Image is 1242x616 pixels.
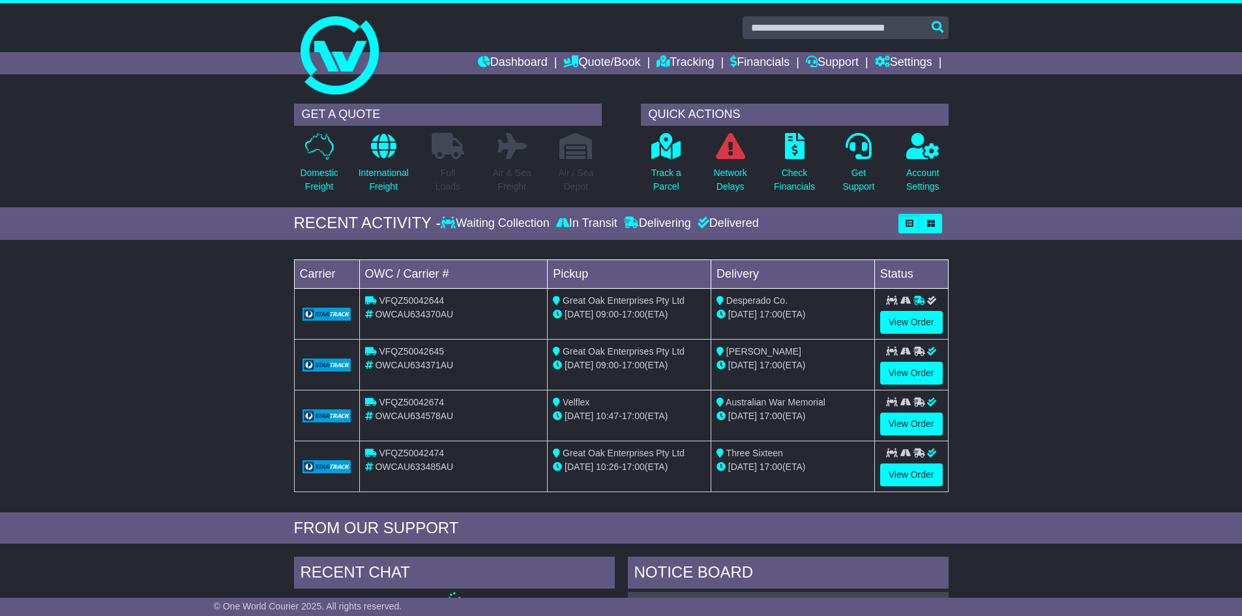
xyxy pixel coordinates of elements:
[717,460,869,474] div: (ETA)
[303,409,351,422] img: GetCarrierServiceLogo
[359,259,548,288] td: OWC / Carrier #
[563,448,685,458] span: Great Oak Enterprises Pty Ltd
[559,166,594,194] p: Air / Sea Depot
[728,411,757,421] span: [DATE]
[303,460,351,473] img: GetCarrierServiceLogo
[622,462,645,472] span: 17:00
[874,259,948,288] td: Status
[717,409,869,423] div: (ETA)
[432,166,464,194] p: Full Loads
[379,295,444,306] span: VFQZ50042644
[478,52,548,74] a: Dashboard
[694,216,759,231] div: Delivered
[760,411,782,421] span: 17:00
[375,462,453,472] span: OWCAU633485AU
[713,166,747,194] p: Network Delays
[596,462,619,472] span: 10:26
[717,359,869,372] div: (ETA)
[303,359,351,372] img: GetCarrierServiceLogo
[641,104,949,126] div: QUICK ACTIONS
[726,397,825,407] span: Australian War Memorial
[294,259,359,288] td: Carrier
[728,462,757,472] span: [DATE]
[726,448,783,458] span: Three Sixteen
[565,309,593,319] span: [DATE]
[906,166,939,194] p: Account Settings
[358,132,409,201] a: InternationalFreight
[760,360,782,370] span: 17:00
[294,214,441,233] div: RECENT ACTIVITY -
[375,360,453,370] span: OWCAU634371AU
[596,411,619,421] span: 10:47
[548,259,711,288] td: Pickup
[379,448,444,458] span: VFQZ50042474
[906,132,940,201] a: AccountSettings
[553,409,705,423] div: - (ETA)
[379,346,444,357] span: VFQZ50042645
[565,411,593,421] span: [DATE]
[553,359,705,372] div: - (ETA)
[622,360,645,370] span: 17:00
[842,132,875,201] a: GetSupport
[379,397,444,407] span: VFQZ50042674
[596,360,619,370] span: 09:00
[294,519,949,538] div: FROM OUR SUPPORT
[713,132,747,201] a: NetworkDelays
[773,132,816,201] a: CheckFinancials
[375,309,453,319] span: OWCAU634370AU
[880,413,943,435] a: View Order
[651,166,681,194] p: Track a Parcel
[299,132,338,201] a: DomesticFreight
[553,308,705,321] div: - (ETA)
[441,216,552,231] div: Waiting Collection
[657,52,714,74] a: Tracking
[563,295,685,306] span: Great Oak Enterprises Pty Ltd
[565,462,593,472] span: [DATE]
[294,104,602,126] div: GET A QUOTE
[651,132,682,201] a: Track aParcel
[553,460,705,474] div: - (ETA)
[563,52,640,74] a: Quote/Book
[622,309,645,319] span: 17:00
[880,463,943,486] a: View Order
[294,557,615,592] div: RECENT CHAT
[726,346,801,357] span: [PERSON_NAME]
[565,360,593,370] span: [DATE]
[730,52,790,74] a: Financials
[493,166,531,194] p: Air & Sea Freight
[728,309,757,319] span: [DATE]
[596,309,619,319] span: 09:00
[717,308,869,321] div: (ETA)
[760,462,782,472] span: 17:00
[563,346,685,357] span: Great Oak Enterprises Pty Ltd
[875,52,932,74] a: Settings
[359,166,409,194] p: International Freight
[774,166,815,194] p: Check Financials
[880,311,943,334] a: View Order
[375,411,453,421] span: OWCAU634578AU
[300,166,338,194] p: Domestic Freight
[726,295,788,306] span: Desperado Co.
[628,557,949,592] div: NOTICE BOARD
[760,309,782,319] span: 17:00
[806,52,859,74] a: Support
[880,362,943,385] a: View Order
[622,411,645,421] span: 17:00
[621,216,694,231] div: Delivering
[711,259,874,288] td: Delivery
[563,397,589,407] span: Velflex
[214,601,402,611] span: © One World Courier 2025. All rights reserved.
[728,360,757,370] span: [DATE]
[553,216,621,231] div: In Transit
[303,308,351,321] img: GetCarrierServiceLogo
[842,166,874,194] p: Get Support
